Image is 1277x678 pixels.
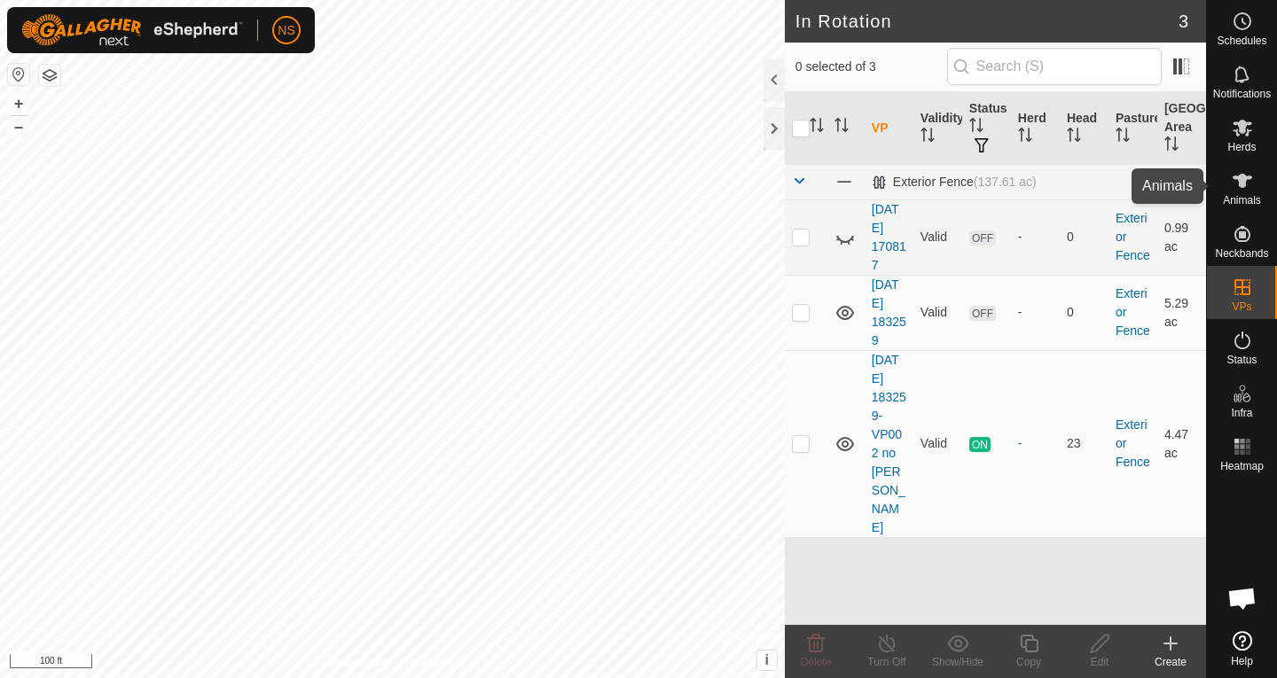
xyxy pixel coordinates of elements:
div: Copy [993,654,1064,670]
p-sorticon: Activate to sort [810,121,824,135]
button: Map Layers [39,65,60,86]
a: [DATE] 183259-VP002 no [PERSON_NAME] [872,353,906,534]
div: Edit [1064,654,1135,670]
a: Privacy Policy [322,655,388,671]
input: Search (S) [947,48,1162,85]
div: Exterior Fence [872,175,1037,190]
span: Status [1226,355,1257,365]
td: Valid [913,350,962,537]
button: Reset Map [8,64,29,85]
a: Exterior Fence [1116,211,1150,262]
a: Exterior Fence [1116,417,1150,469]
td: 0 [1060,275,1109,350]
td: Valid [913,199,962,275]
a: Exterior Fence [1116,286,1150,338]
th: Head [1060,92,1109,165]
div: - [1018,434,1053,453]
button: i [757,651,777,670]
span: Infra [1231,408,1252,418]
p-sorticon: Activate to sort [1164,139,1179,153]
a: [DATE] 170817 [872,202,906,272]
span: ON [969,437,991,452]
div: Turn Off [851,654,922,670]
td: 0 [1060,199,1109,275]
p-sorticon: Activate to sort [834,121,849,135]
span: i [765,652,769,667]
span: 3 [1179,8,1188,35]
td: 5.29 ac [1157,275,1206,350]
p-sorticon: Activate to sort [969,121,983,135]
div: - [1018,303,1053,322]
td: 23 [1060,350,1109,537]
div: - [1018,228,1053,246]
h2: In Rotation [795,11,1179,32]
button: – [8,116,29,137]
div: Show/Hide [922,654,993,670]
span: Schedules [1217,35,1266,46]
span: Notifications [1213,89,1271,99]
th: VP [865,92,913,165]
img: Gallagher Logo [21,14,243,46]
p-sorticon: Activate to sort [921,130,935,144]
a: Contact Us [410,655,462,671]
th: Herd [1011,92,1060,165]
div: Open chat [1216,572,1269,625]
td: 0.99 ac [1157,199,1206,275]
span: (137.61 ac) [974,175,1037,189]
a: [DATE] 183259 [872,277,906,347]
th: [GEOGRAPHIC_DATA] Area [1157,92,1206,165]
span: Heatmap [1220,461,1264,471]
p-sorticon: Activate to sort [1018,130,1032,144]
p-sorticon: Activate to sort [1067,130,1081,144]
th: Status [962,92,1011,165]
th: Validity [913,92,962,165]
p-sorticon: Activate to sort [1116,130,1130,144]
span: Help [1231,656,1253,666]
th: Pasture [1109,92,1157,165]
span: Delete [801,656,832,668]
span: OFF [969,230,996,245]
span: Neckbands [1215,248,1268,259]
div: Create [1135,654,1206,670]
span: VPs [1232,301,1251,312]
td: Valid [913,275,962,350]
a: Help [1207,624,1277,674]
span: NS [278,21,294,40]
span: Animals [1223,195,1261,206]
span: 0 selected of 3 [795,58,947,76]
span: Herds [1227,142,1256,152]
span: OFF [969,306,996,321]
button: + [8,93,29,114]
td: 4.47 ac [1157,350,1206,537]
